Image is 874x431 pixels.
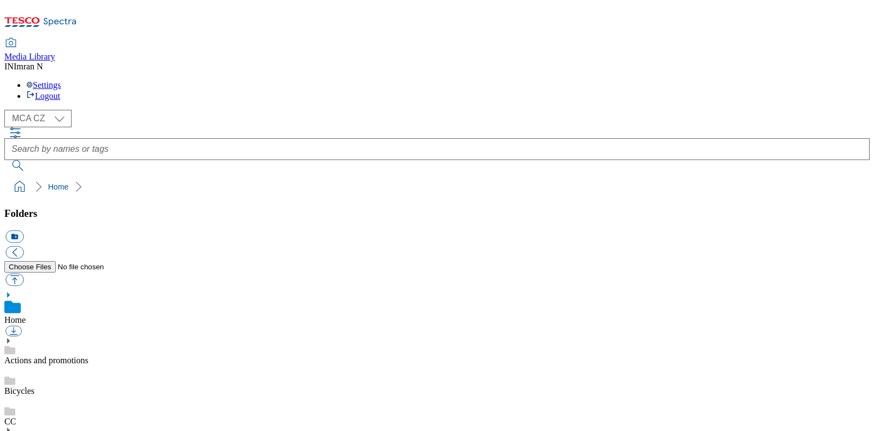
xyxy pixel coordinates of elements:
[4,315,26,324] a: Home
[26,91,60,101] a: Logout
[48,182,68,191] a: Home
[4,208,870,220] h3: Folders
[4,176,870,197] nav: breadcrumb
[4,39,55,62] a: Media Library
[4,417,16,426] a: CC
[4,62,14,71] span: IN
[4,356,88,365] a: Actions and promotions
[14,62,43,71] span: Imran N
[11,178,28,196] a: home
[4,138,870,160] input: Search by names or tags
[4,52,55,61] span: Media Library
[4,386,34,395] a: Bicycles
[26,80,61,90] a: Settings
